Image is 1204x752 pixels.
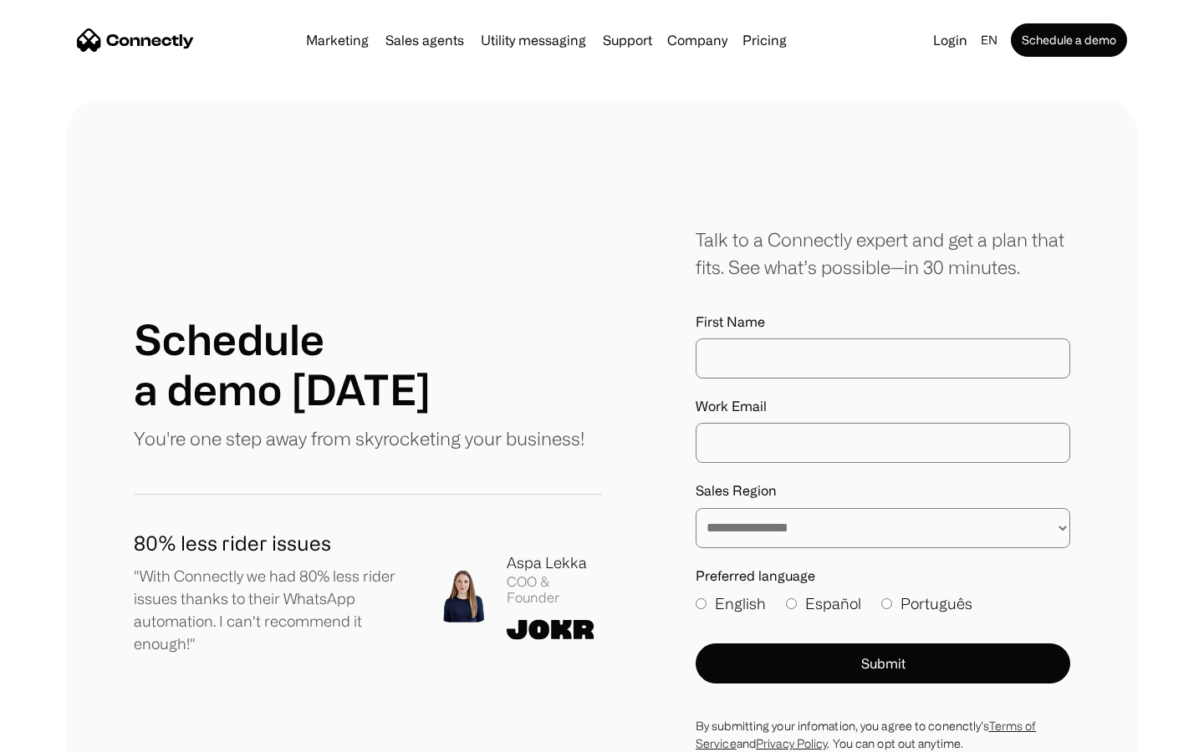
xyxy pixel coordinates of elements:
div: en [981,28,997,52]
h1: 80% less rider issues [134,528,410,558]
a: Login [926,28,974,52]
ul: Language list [33,723,100,746]
label: First Name [696,314,1070,330]
div: COO & Founder [507,574,602,606]
a: Marketing [299,33,375,47]
a: Schedule a demo [1011,23,1127,57]
label: Work Email [696,399,1070,414]
input: Español [786,598,797,609]
label: English [696,592,766,615]
a: Pricing [736,33,793,47]
input: Português [881,598,892,609]
button: Submit [696,643,1070,683]
p: You're one step away from skyrocketing your business! [134,424,584,452]
label: Sales Region [696,483,1070,499]
div: Talk to a Connectly expert and get a plan that fits. See what’s possible—in 30 minutes. [696,226,1070,281]
label: Preferred language [696,568,1070,584]
a: Terms of Service [696,719,1036,749]
label: Português [881,592,972,615]
p: "With Connectly we had 80% less rider issues thanks to their WhatsApp automation. I can't recomme... [134,565,410,655]
div: Company [667,28,727,52]
a: Utility messaging [474,33,593,47]
label: Español [786,592,861,615]
div: By submitting your infomation, you agree to conenctly’s and . You can opt out anytime. [696,717,1070,752]
div: Aspa Lekka [507,551,602,574]
h1: Schedule a demo [DATE] [134,314,431,414]
input: English [696,598,707,609]
aside: Language selected: English [17,721,100,746]
a: Privacy Policy [756,737,827,749]
a: Support [596,33,659,47]
a: Sales agents [379,33,471,47]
